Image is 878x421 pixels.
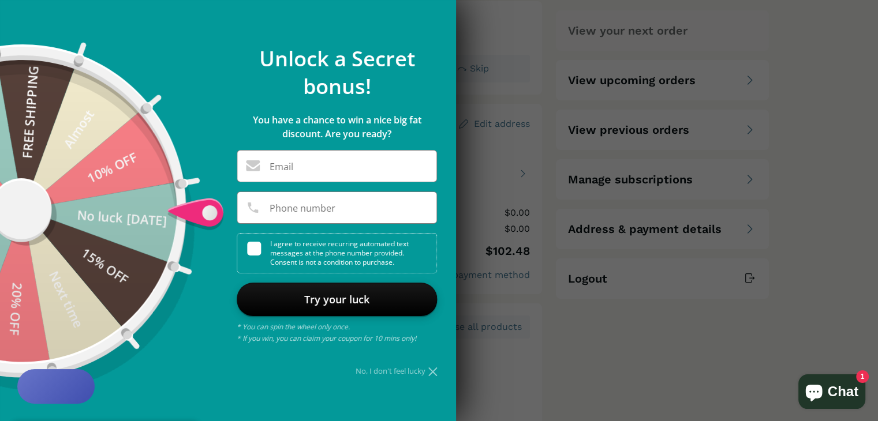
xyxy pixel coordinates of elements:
[247,234,436,273] div: I agree to receive recurring automated text messages at the phone number provided. Consent is not...
[270,162,293,171] label: Email
[270,204,335,213] label: Phone number
[237,333,437,344] p: * If you win, you can claim your coupon for 10 mins only!
[237,113,437,141] p: You have a chance to win a nice big fat discount. Are you ready?
[237,367,437,375] div: No, I don't feel lucky
[237,45,437,100] p: Unlock a Secret bonus!
[795,374,869,412] inbox-online-store-chat: Shopify online store chat
[17,369,95,404] button: Rewards
[237,321,437,333] p: * You can spin the wheel only once.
